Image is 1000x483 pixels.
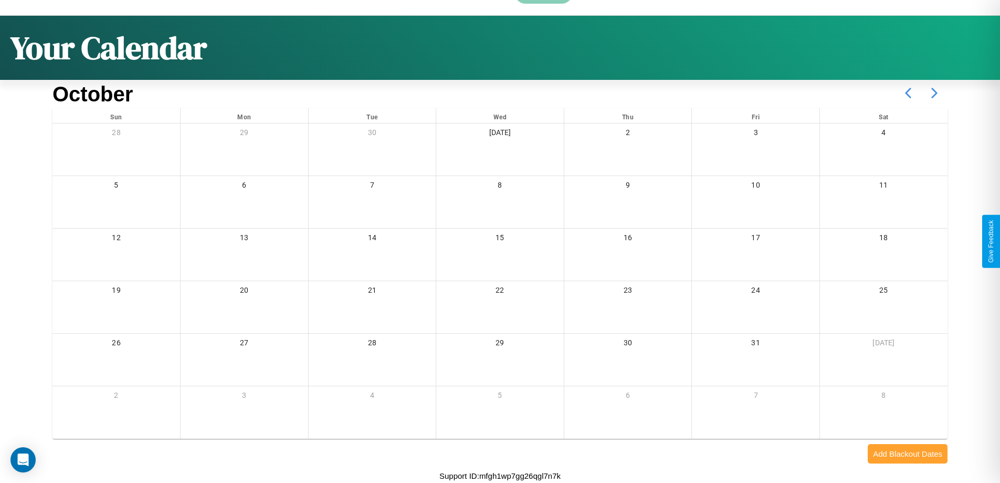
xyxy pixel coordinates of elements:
div: 22 [436,281,564,303]
div: 4 [309,386,436,408]
div: 15 [436,229,564,250]
div: 18 [820,229,948,250]
div: 13 [181,229,308,250]
div: 31 [692,334,819,355]
div: 8 [820,386,948,408]
div: Wed [436,108,564,123]
div: 16 [564,229,692,250]
h1: Your Calendar [10,26,207,69]
div: Open Intercom Messenger [10,447,36,472]
div: 9 [564,176,692,198]
div: 12 [52,229,180,250]
div: 8 [436,176,564,198]
div: 29 [436,334,564,355]
button: Add Blackout Dates [868,444,948,464]
div: Fri [692,108,819,123]
div: Mon [181,108,308,123]
div: 17 [692,229,819,250]
div: 27 [181,334,308,355]
div: 3 [181,386,308,408]
div: 5 [52,176,180,198]
div: Thu [564,108,692,123]
div: 28 [309,334,436,355]
div: 7 [309,176,436,198]
div: Give Feedback [987,220,995,263]
div: Sat [820,108,948,123]
div: Sun [52,108,180,123]
div: Tue [309,108,436,123]
div: 7 [692,386,819,408]
div: 29 [181,124,308,145]
div: 26 [52,334,180,355]
div: 2 [564,124,692,145]
h2: October [52,83,133,106]
div: 11 [820,176,948,198]
div: 14 [309,229,436,250]
div: 19 [52,281,180,303]
div: 28 [52,124,180,145]
div: [DATE] [436,124,564,145]
div: 6 [564,386,692,408]
div: 3 [692,124,819,145]
div: 23 [564,281,692,303]
div: 6 [181,176,308,198]
div: 2 [52,386,180,408]
div: 30 [564,334,692,355]
div: 5 [436,386,564,408]
div: 4 [820,124,948,145]
div: 30 [309,124,436,145]
div: 10 [692,176,819,198]
div: 25 [820,281,948,303]
div: [DATE] [820,334,948,355]
div: 20 [181,281,308,303]
div: 21 [309,281,436,303]
p: Support ID: mfgh1wp7gg26qgl7n7k [439,469,561,483]
div: 24 [692,281,819,303]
